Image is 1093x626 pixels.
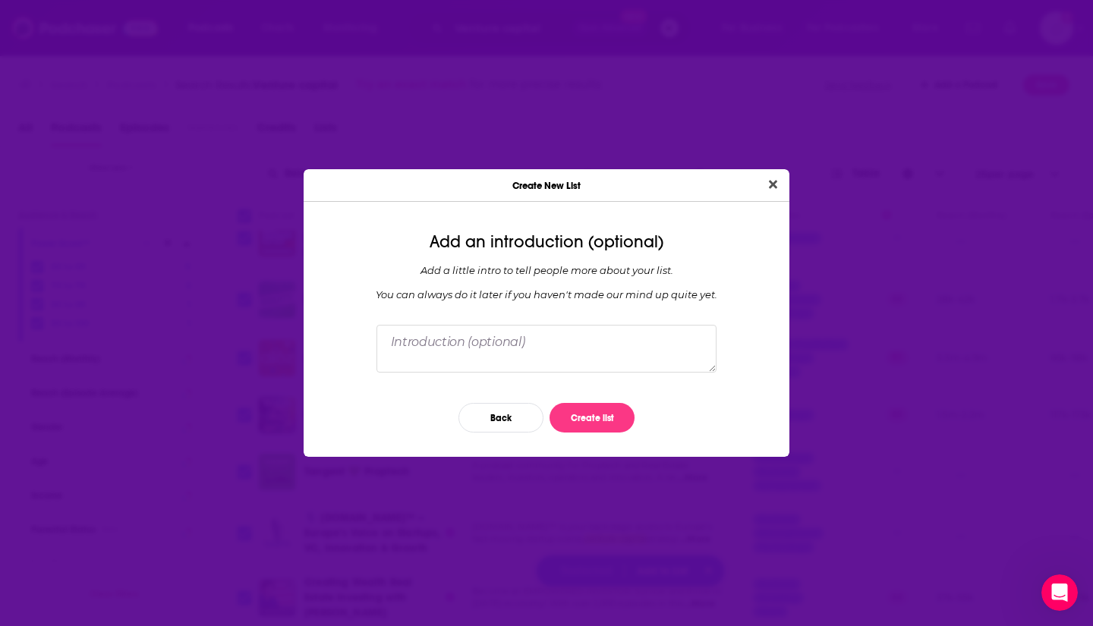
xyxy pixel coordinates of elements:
div: Add an introduction (optional) [316,232,777,252]
iframe: Intercom live chat [1041,574,1078,611]
div: Create New List [304,169,789,202]
button: Close [763,175,783,194]
button: Back [458,403,543,433]
div: Add a little intro to tell people more about your list. You can always do it later if you haven '... [316,264,777,300]
button: Create list [550,403,635,433]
